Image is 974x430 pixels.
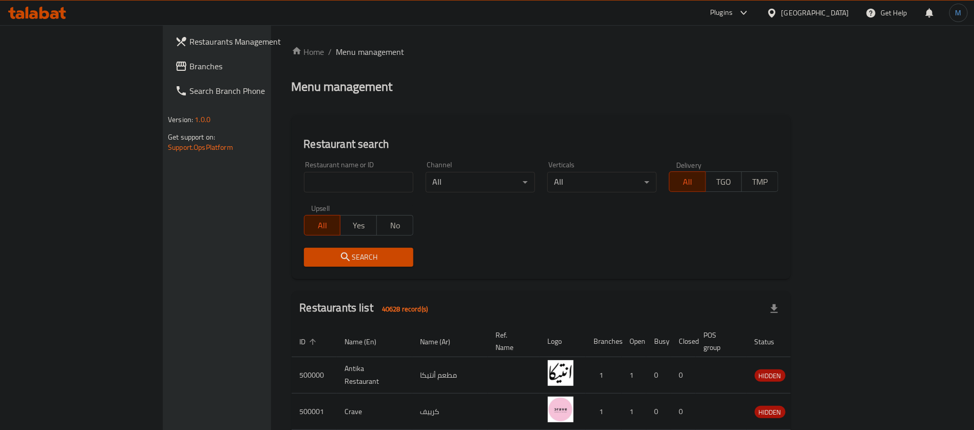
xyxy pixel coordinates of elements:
[337,357,412,394] td: Antika Restaurant
[548,360,574,386] img: Antika Restaurant
[671,394,696,430] td: 0
[755,406,786,418] span: HIDDEN
[646,326,671,357] th: Busy
[340,215,377,236] button: Yes
[300,300,434,317] h2: Restaurants list
[311,205,330,212] label: Upsell
[421,336,464,348] span: Name (Ar)
[755,336,788,348] span: Status
[189,35,317,48] span: Restaurants Management
[292,46,791,58] nav: breadcrumb
[547,172,657,192] div: All
[345,218,373,233] span: Yes
[741,171,778,192] button: TMP
[671,326,696,357] th: Closed
[755,406,786,418] div: HIDDEN
[586,326,622,357] th: Branches
[345,336,390,348] span: Name (En)
[646,357,671,394] td: 0
[167,29,326,54] a: Restaurants Management
[168,141,233,154] a: Support.OpsPlatform
[381,218,409,233] span: No
[168,130,215,144] span: Get support on:
[540,326,586,357] th: Logo
[622,394,646,430] td: 1
[189,85,317,97] span: Search Branch Phone
[304,215,341,236] button: All
[304,248,413,267] button: Search
[586,394,622,430] td: 1
[412,357,488,394] td: مطعم أنتيكا
[376,304,434,314] span: 40628 record(s)
[755,370,786,382] span: HIDDEN
[304,172,413,192] input: Search for restaurant name or ID..
[189,60,317,72] span: Branches
[956,7,962,18] span: M
[586,357,622,394] td: 1
[676,161,702,168] label: Delivery
[496,329,527,354] span: Ref. Name
[336,46,405,58] span: Menu management
[669,171,706,192] button: All
[426,172,535,192] div: All
[167,79,326,103] a: Search Branch Phone
[622,326,646,357] th: Open
[167,54,326,79] a: Branches
[337,394,412,430] td: Crave
[674,174,702,189] span: All
[705,171,742,192] button: TGO
[376,215,413,236] button: No
[376,301,434,317] div: Total records count
[746,174,774,189] span: TMP
[622,357,646,394] td: 1
[548,397,574,422] img: Crave
[304,136,778,152] h2: Restaurant search
[710,174,738,189] span: TGO
[292,79,393,95] h2: Menu management
[781,7,849,18] div: [GEOGRAPHIC_DATA]
[168,113,193,126] span: Version:
[309,218,337,233] span: All
[329,46,332,58] li: /
[195,113,211,126] span: 1.0.0
[671,357,696,394] td: 0
[704,329,734,354] span: POS group
[646,394,671,430] td: 0
[412,394,488,430] td: كرييف
[710,7,733,19] div: Plugins
[762,297,787,321] div: Export file
[312,251,405,264] span: Search
[300,336,319,348] span: ID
